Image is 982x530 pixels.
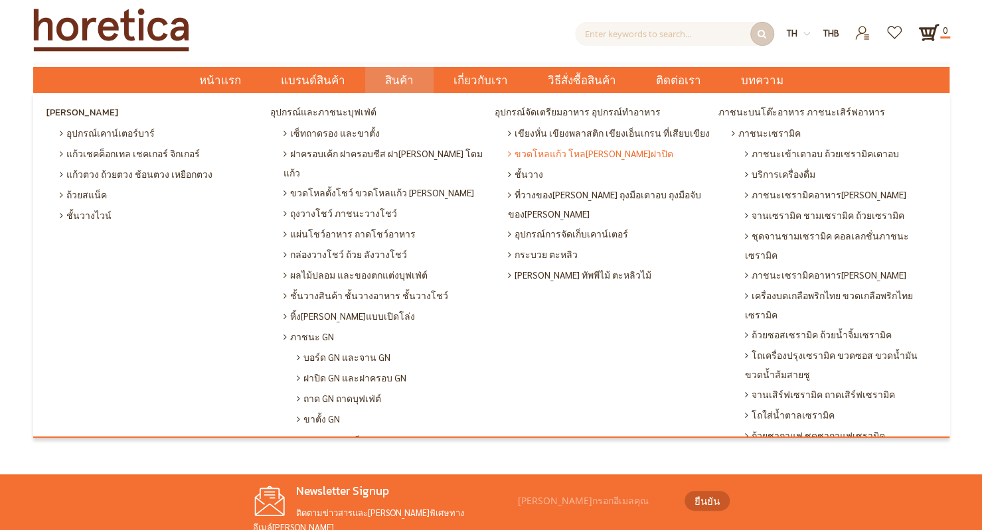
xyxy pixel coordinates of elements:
[56,205,268,226] a: ชั้นวางไวน์
[293,388,491,409] a: ถาด GN ถาดบุฟเฟ่ต์
[742,143,940,164] a: ภาชนะเข้าเตาอบ ถ้วยเซรามิคเตาอบ
[179,67,261,93] a: หน้าแรก
[284,203,397,224] span: ถุงวางโชว์ ภาชนะวางโชว์
[434,67,528,93] a: เกี่ยวกับเรา
[491,103,716,123] a: อุปกรณ์จัดเตรียมอาหาร อุปกรณ์ทำอาหาร
[685,491,730,511] button: ยืนยัน
[261,67,365,93] a: แบรนด์สินค้า
[742,324,940,345] a: ถ้วยซอสเซรามิค ถ้วยน้ำจิ้มเซรามิค
[267,103,491,123] a: อุปกรณ์และภาชนะบุฟเฟ่ต์
[505,265,716,285] a: [PERSON_NAME] ทัพพีไม้ ตะหลิวไม้
[280,326,491,347] a: ภาชนะ GN
[281,67,345,94] span: แบรนด์สินค้า
[453,67,508,94] span: เกี่ยวกับเรา
[742,405,940,425] a: โถใส่น้ำตาลเซรามิค
[33,8,189,52] img: Horetica.com
[505,123,716,143] a: เขียงหั่น เขียงพลาสติก เขียงเอ็นเกรน ที่เสียบเขียง
[284,182,474,203] span: ขวดโหลตั้งโชว์ ขวดโหลแก้ว [PERSON_NAME]
[293,429,491,450] a: ภาชนะเมลามีน GN
[508,224,628,244] span: อุปกรณ์การจัดเก็บเคาน์เตอร์
[60,123,155,143] span: อุปกรณ์เคาน์เตอร์บาร์
[508,265,651,285] span: [PERSON_NAME] ทัพพีไม้ ตะหลิวไม้
[803,31,810,37] img: dropdown-icon.svg
[280,285,491,306] a: ชั้นวางสินค้า ชั้นวางอาหาร ชั้นวางโชว์
[742,226,940,265] a: ชุดจานชามเซรามิค คอลเลกชั่นภาชนะเซรามิค
[284,285,448,306] span: ชั้นวางสินค้า ชั้นวางอาหาร ชั้นวางโชว์
[385,67,414,94] span: สินค้า
[60,143,200,164] span: แก้วเชคค็อกเทล เชคเกอร์ จิกเกอร์
[742,164,940,184] a: บริการเครื่องดื่ม
[199,72,241,89] span: หน้าแรก
[284,224,416,244] span: แผ่นโชว์อาหาร ถาดโชว์อาหาร
[284,143,488,182] span: ฝาครอบเค้ก ฝาครอบชีส ฝา[PERSON_NAME] โดมแก้ว
[280,203,491,224] a: ถุงวางโชว์ ภาชนะวางโชว์
[280,224,491,244] a: แผ่นโชว์อาหาร ถาดโชว์อาหาร
[742,205,940,226] a: จานเซรามิค ชามเซรามิค ถ้วยเซรามิค
[742,285,940,324] a: เครื่องบดเกลือพริกไทย ขวดเกลือพริกไทยเซรามิค
[297,409,340,429] span: ขาตั้ง GN
[745,184,906,205] span: ภาชนะเซรามิคอาหาร[PERSON_NAME]
[745,425,885,446] span: ถ้วยชากาแฟ ชุดชากาแฟเซรามิค
[721,67,803,93] a: บทความ
[745,265,906,285] span: ภาชนะเซรามิคอาหาร[PERSON_NAME]
[741,67,783,94] span: บทความ
[528,67,636,93] a: วิธีสั่งซื้อสินค้า
[745,285,936,324] span: เครื่องบดเกลือพริกไทย ขวดเกลือพริกไทยเซรามิค
[745,226,936,265] span: ชุดจานชามเซรามิค คอลเลกชั่นภาชนะเซรามิค
[718,103,885,123] span: ภาชนะบนโต๊ะอาหาร ภาชนะเสิร์ฟอาหาร
[742,184,940,205] a: ภาชนะเซรามิคอาหาร[PERSON_NAME]
[297,388,381,409] span: ถาด GN ถาดบุฟเฟ่ต์
[280,123,491,143] a: เซ็ทถาดรอง และขาตั้ง
[297,367,406,388] span: ฝาปิด GN และฝาครอบ GN
[293,367,491,388] a: ฝาปิด GN และฝาครอบ GN
[636,67,721,93] a: ติดต่อเรา
[745,345,936,384] span: โถเครื่องปรุงเซรามิค ขวดซอส ขวดน้ำมัน ขวดน้ำส้มสายชู
[745,324,892,345] span: ถ้วยซอสเซรามิค ถ้วยน้ำจิ้มเซรามิค
[732,123,801,143] span: ภาชนะเซรามิค
[787,27,797,38] span: th
[745,405,835,425] span: โถใส่น้ำตาลเซรามิค
[365,67,434,93] a: สินค้า
[742,265,940,285] a: ภาชนะเซรามิคอาหาร[PERSON_NAME]
[293,347,491,367] a: บอร์ด GN และจาน GN
[742,425,940,446] a: ถ้วยชากาแฟ ชุดชากาแฟเซรามิค
[918,22,940,43] a: 0
[495,103,661,123] span: อุปกรณ์จัดเตรียมอาหาร อุปกรณ์ทำอาหาร
[280,306,491,326] a: หิ้ง[PERSON_NAME]แบบเปิดโล่ง
[847,22,879,33] a: เข้าสู่ระบบ
[508,184,712,224] span: ที่วางของ[PERSON_NAME] ถุงมือเตาอบ ถุงมือจับของ[PERSON_NAME]
[695,494,720,509] span: ยืนยัน
[940,23,950,38] span: 0
[293,409,491,429] a: ขาตั้ง GN
[505,244,716,265] a: กระบวย ตะหลิว
[43,103,268,123] a: [PERSON_NAME]
[284,244,407,265] span: กล่องวางโชว์ ถ้วย ลังวางโชว์
[56,184,268,205] a: ถ้วยสแน็ค
[742,345,940,384] a: โถเครื่องปรุงเซรามิค ขวดซอส ขวดน้ำมัน ขวดน้ำส้มสายชู
[284,306,415,326] span: หิ้ง[PERSON_NAME]แบบเปิดโล่ง
[745,205,904,226] span: จานเซรามิค ชามเซรามิค ถ้วยเซรามิค
[280,143,491,182] a: ฝาครอบเค้ก ฝาครอบชีส ฝา[PERSON_NAME] โดมแก้ว
[728,123,940,143] a: ภาชนะเซรามิค
[46,103,118,123] span: [PERSON_NAME]
[253,484,512,499] h4: Newsletter Signup
[56,143,268,164] a: แก้วเชคค็อกเทล เชคเกอร์ จิกเกอร์
[508,123,710,143] span: เขียงหั่น เขียงพลาสติก เขียงเอ็นเกรน ที่เสียบเขียง
[284,265,428,285] span: ผลไม้ปลอม และของตกแต่งบุฟเฟ่ต์
[297,429,380,450] span: ภาชนะเมลามีน GN
[745,164,815,184] span: บริการเครื่องดื่ม
[280,244,491,265] a: กล่องวางโชว์ ถ้วย ลังวางโชว์
[505,224,716,244] a: อุปกรณ์การจัดเก็บเคาน์เตอร์
[505,164,716,184] a: ชั้นวาง
[879,22,912,33] a: รายการโปรด
[656,67,701,94] span: ติดต่อเรา
[270,103,376,123] span: อุปกรณ์และภาชนะบุฟเฟ่ต์
[297,347,390,367] span: บอร์ด GN และจาน GN
[745,143,899,164] span: ภาชนะเข้าเตาอบ ถ้วยเซรามิคเตาอบ
[60,164,212,184] span: แก้วตวง ถ้วยตวง ช้อนตวง เหยือกตวง
[284,326,334,347] span: ภาชนะ GN
[548,67,616,94] span: วิธีสั่งซื้อสินค้า
[823,27,839,38] span: THB
[508,164,543,184] span: ชั้นวาง
[280,182,491,203] a: ขวดโหลตั้งโชว์ ขวดโหลแก้ว [PERSON_NAME]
